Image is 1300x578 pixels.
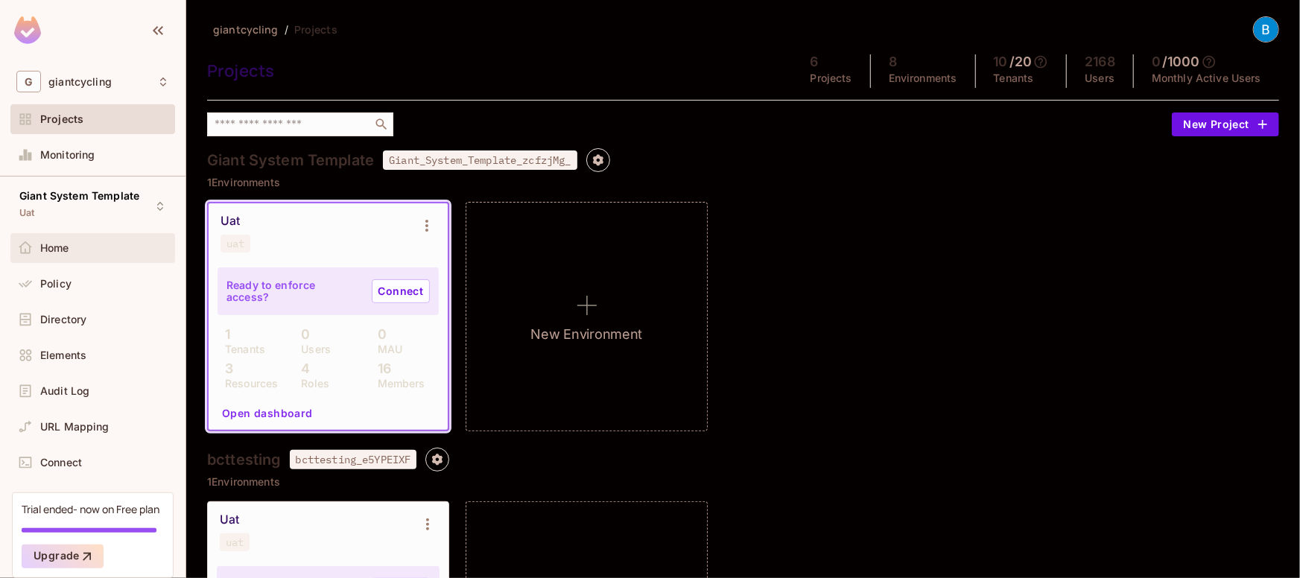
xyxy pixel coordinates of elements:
[1172,112,1279,136] button: New Project
[370,378,425,390] p: Members
[425,455,449,469] span: Project settings
[586,156,610,170] span: Project settings
[372,279,430,303] a: Connect
[207,60,785,82] div: Projects
[218,343,265,355] p: Tenants
[207,177,1279,188] p: 1 Environments
[1254,17,1278,42] img: Brady Cheng
[40,457,82,469] span: Connect
[207,151,374,169] h4: Giant System Template
[22,502,159,516] div: Trial ended- now on Free plan
[294,378,329,390] p: Roles
[1085,54,1115,69] h5: 2168
[40,421,110,433] span: URL Mapping
[383,150,577,170] span: Giant_System_Template_zcfzjMg_
[226,279,360,303] p: Ready to enforce access?
[218,327,230,342] p: 1
[811,72,852,84] p: Projects
[994,72,1034,84] p: Tenants
[1152,54,1161,69] h5: 0
[220,512,239,527] div: Uat
[19,190,139,202] span: Giant System Template
[1162,54,1200,69] h5: / 1000
[294,327,310,342] p: 0
[370,343,402,355] p: MAU
[218,378,278,390] p: Resources
[412,211,442,241] button: Environment settings
[16,71,41,92] span: G
[889,54,897,69] h5: 8
[994,54,1008,69] h5: 10
[370,327,387,342] p: 0
[1085,72,1114,84] p: Users
[226,238,244,250] div: uat
[22,544,104,568] button: Upgrade
[40,113,83,125] span: Projects
[40,385,89,397] span: Audit Log
[14,16,41,44] img: SReyMgAAAABJRU5ErkJggg==
[40,349,86,361] span: Elements
[290,450,417,469] span: bcttesting_e5YPEIXF
[40,278,72,290] span: Policy
[811,54,819,69] h5: 6
[40,242,69,254] span: Home
[285,22,288,36] li: /
[207,476,1279,488] p: 1 Environments
[216,401,319,425] button: Open dashboard
[40,314,86,325] span: Directory
[207,451,281,469] h4: bcttesting
[48,76,112,88] span: Workspace: giantcycling
[40,149,95,161] span: Monitoring
[531,323,643,346] h1: New Environment
[218,361,233,376] p: 3
[19,207,34,219] span: Uat
[889,72,957,84] p: Environments
[1009,54,1032,69] h5: / 20
[213,22,279,36] span: giantcycling
[413,509,443,539] button: Environment settings
[221,214,240,229] div: Uat
[294,361,310,376] p: 4
[370,361,391,376] p: 16
[226,536,244,548] div: uat
[1152,72,1261,84] p: Monthly Active Users
[294,343,331,355] p: Users
[294,22,337,36] span: Projects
